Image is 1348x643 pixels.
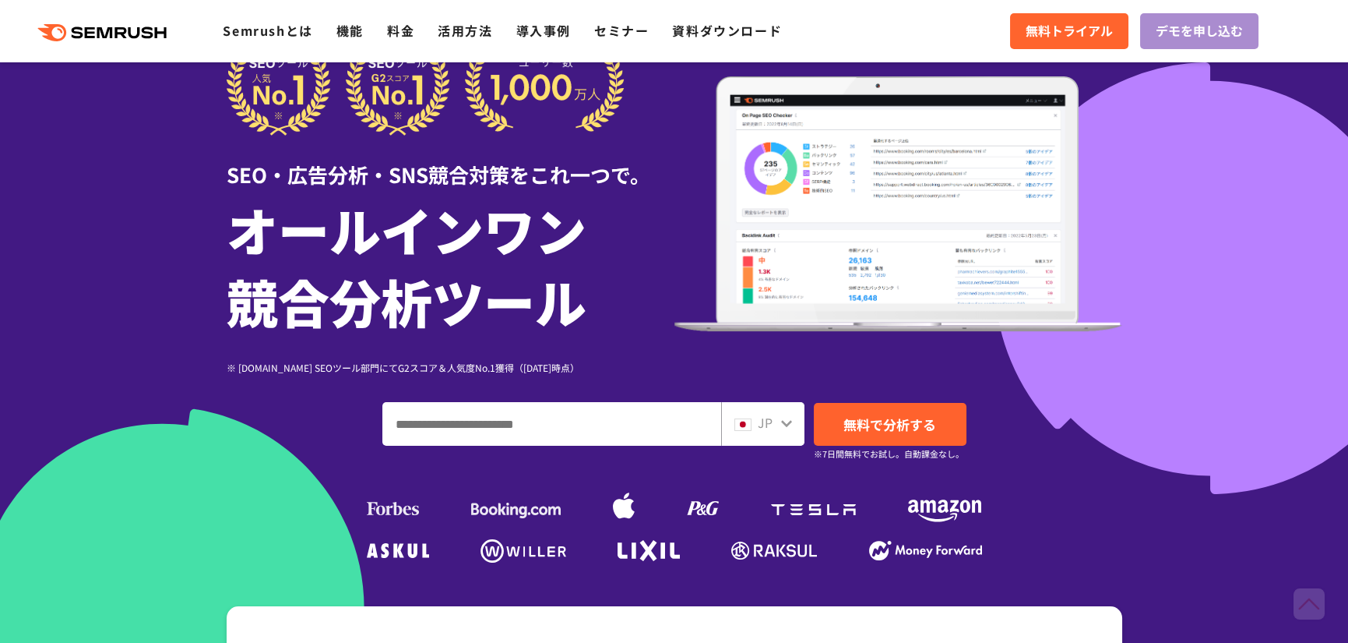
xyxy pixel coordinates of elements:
a: セミナー [594,21,649,40]
small: ※7日間無料でお試し。自動課金なし。 [814,447,964,461]
span: 無料で分析する [843,415,936,434]
a: 活用方法 [438,21,492,40]
span: 無料トライアル [1026,21,1113,41]
a: 料金 [387,21,414,40]
span: デモを申し込む [1156,21,1243,41]
span: JP [758,413,773,432]
a: 無料で分析する [814,403,966,446]
div: ※ [DOMAIN_NAME] SEOツール部門にてG2スコア＆人気度No.1獲得（[DATE]時点） [227,360,674,375]
a: 機能 [336,21,364,40]
a: 無料トライアル [1010,13,1128,49]
h1: オールインワン 競合分析ツール [227,193,674,337]
a: 資料ダウンロード [672,21,782,40]
a: 導入事例 [516,21,571,40]
a: デモを申し込む [1140,13,1258,49]
input: ドメイン、キーワードまたはURLを入力してください [383,403,720,445]
a: Semrushとは [223,21,312,40]
div: SEO・広告分析・SNS競合対策をこれ一つで。 [227,136,674,189]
